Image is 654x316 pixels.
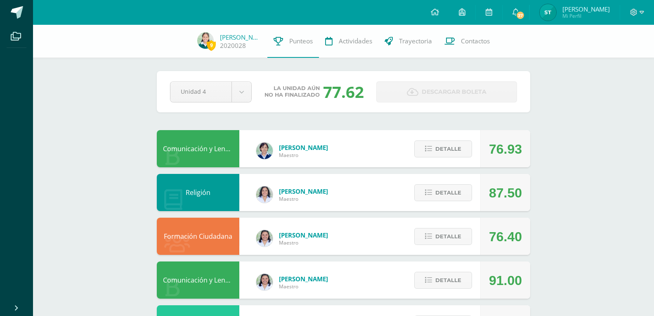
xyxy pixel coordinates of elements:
[435,185,461,200] span: Detalle
[435,141,461,157] span: Detalle
[489,262,522,299] div: 91.00
[256,230,273,247] img: a084105b5058f52f9b5e8b449e8b602d.png
[378,25,438,58] a: Trayectoria
[562,12,610,19] span: Mi Perfil
[422,82,486,102] span: Descargar boleta
[540,4,556,21] img: 5eb0341ce2803838f8db349dfaef631f.png
[461,37,490,45] span: Contactos
[435,273,461,288] span: Detalle
[279,152,328,159] span: Maestro
[399,37,432,45] span: Trayectoria
[157,261,239,299] div: Comunicación y Lenguaje L2
[157,130,239,167] div: Comunicación y Lenguaje L1
[279,143,328,152] span: [PERSON_NAME]
[279,187,328,195] span: [PERSON_NAME]
[256,186,273,203] img: 5833435b0e0c398ee4b261d46f102b9b.png
[279,239,328,246] span: Maestro
[181,82,221,101] span: Unidad 4
[414,140,472,157] button: Detalle
[264,85,320,98] span: La unidad aún no ha finalizado
[279,283,328,290] span: Maestro
[157,174,239,211] div: Religión
[489,131,522,168] div: 76.93
[323,81,364,102] div: 77.62
[414,184,472,201] button: Detalle
[339,37,372,45] span: Actividades
[220,41,246,50] a: 2020028
[207,40,216,50] span: 9
[279,231,328,239] span: [PERSON_NAME]
[516,11,525,20] span: 37
[319,25,378,58] a: Actividades
[220,33,261,41] a: [PERSON_NAME]
[489,218,522,255] div: 76.40
[267,25,319,58] a: Punteos
[414,272,472,289] button: Detalle
[489,174,522,211] div: 87.50
[170,82,251,102] a: Unidad 4
[256,274,273,290] img: a084105b5058f52f9b5e8b449e8b602d.png
[562,5,610,13] span: [PERSON_NAME]
[157,218,239,255] div: Formación Ciudadana
[279,275,328,283] span: [PERSON_NAME]
[289,37,313,45] span: Punteos
[256,143,273,159] img: 904e528ea31759b90e2b92348a2f5070.png
[438,25,496,58] a: Contactos
[197,32,214,49] img: 878b7ad16265265b1352e9d336d72ebc.png
[414,228,472,245] button: Detalle
[279,195,328,202] span: Maestro
[435,229,461,244] span: Detalle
